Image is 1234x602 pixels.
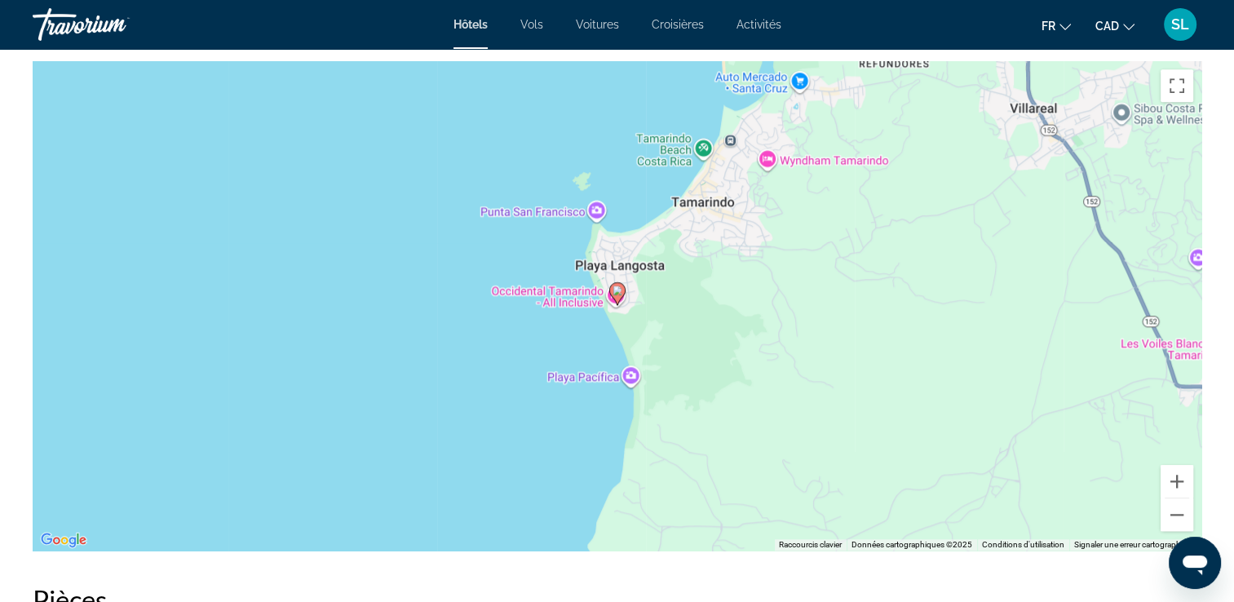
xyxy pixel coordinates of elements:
a: Hôtels [453,18,488,31]
iframe: Bouton de lancement de la fenêtre de messagerie [1169,537,1221,589]
button: Zoom avant [1161,465,1193,498]
span: Données cartographiques ©2025 [851,540,972,549]
span: fr [1042,20,1055,33]
button: User Menu [1159,7,1201,42]
button: Passer en plein écran [1161,69,1193,102]
a: Conditions d'utilisation (s'ouvre dans un nouvel onglet) [982,540,1064,549]
span: SL [1171,16,1189,33]
a: Activités [736,18,781,31]
a: Voitures [576,18,619,31]
span: CAD [1095,20,1119,33]
a: Vols [520,18,543,31]
button: Change currency [1095,14,1134,38]
button: Change language [1042,14,1071,38]
button: Zoom arrière [1161,498,1193,531]
a: Ouvrir cette zone dans Google Maps (dans une nouvelle fenêtre) [37,529,91,551]
a: Croisières [652,18,704,31]
a: Travorium [33,3,196,46]
button: Raccourcis clavier [779,539,842,551]
img: Google [37,529,91,551]
a: Signaler une erreur cartographique [1074,540,1196,549]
